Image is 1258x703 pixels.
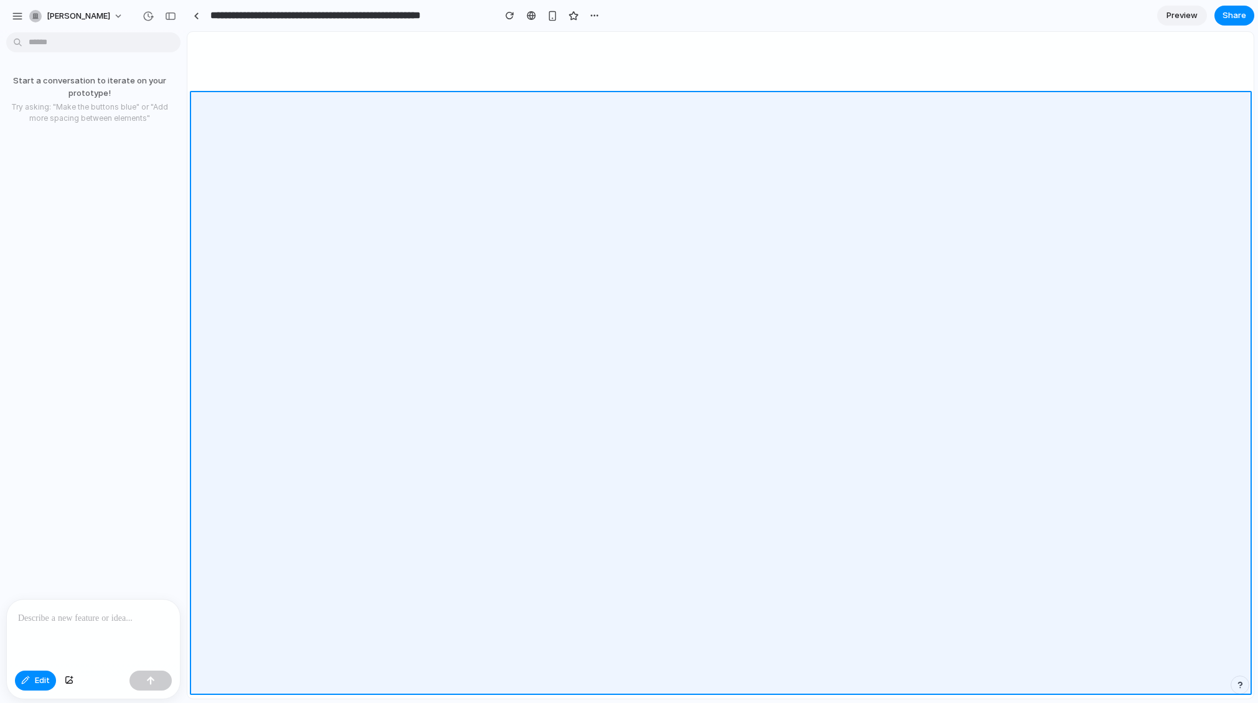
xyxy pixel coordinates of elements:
button: Edit [15,671,56,691]
p: Try asking: "Make the buttons blue" or "Add more spacing between elements" [5,101,174,124]
span: Preview [1166,9,1198,22]
span: Share [1223,9,1246,22]
button: Share [1214,6,1254,26]
a: Preview [1157,6,1207,26]
p: Start a conversation to iterate on your prototype! [5,75,174,99]
span: Edit [35,674,50,687]
span: [PERSON_NAME] [47,10,110,22]
button: [PERSON_NAME] [24,6,129,26]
